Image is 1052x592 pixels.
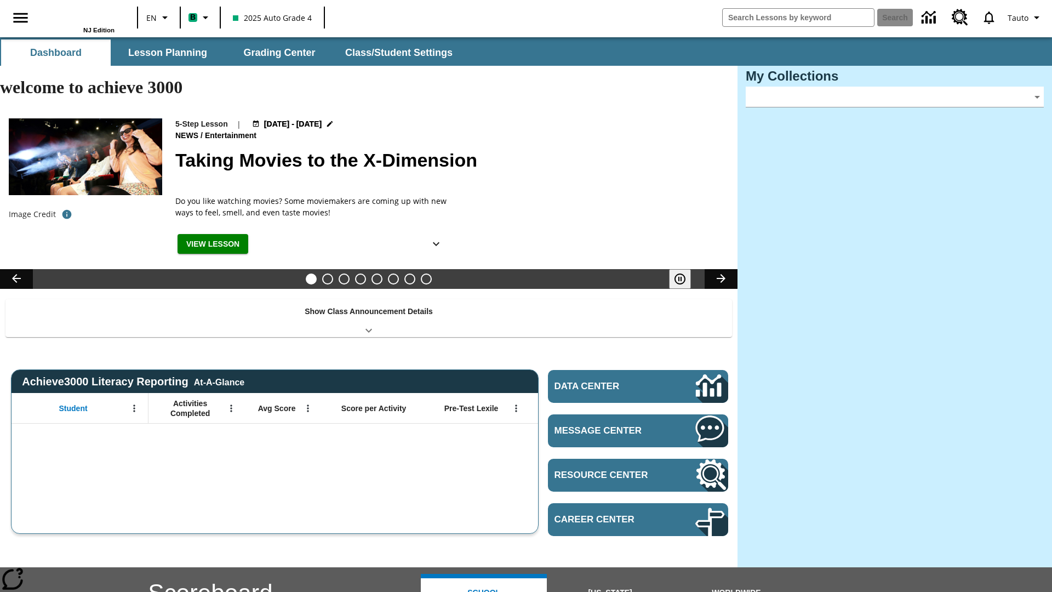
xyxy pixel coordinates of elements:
[175,146,724,174] h2: Taking Movies to the X-Dimension
[945,3,975,32] a: Resource Center, Will open in new tab
[388,274,399,284] button: Slide 6 Pre-release lesson
[371,274,382,284] button: Slide 5 One Idea, Lots of Hard Work
[975,3,1003,32] a: Notifications
[1008,12,1028,24] span: Tauto
[141,8,176,27] button: Language: EN, Select a language
[223,400,239,417] button: Open Menu
[83,27,115,33] span: NJ Edition
[258,403,296,413] span: Avg Score
[154,399,226,418] span: Activities Completed
[322,274,333,284] button: Slide 2 Cars of the Future?
[194,375,244,388] div: At-A-Glance
[5,299,732,337] div: Show Class Announcement Details
[508,400,524,417] button: Open Menu
[9,118,162,195] img: Panel in front of the seats sprays water mist to the happy audience at a 4DX-equipped theater.
[201,131,203,140] span: /
[59,403,88,413] span: Student
[305,306,433,317] p: Show Class Announcement Details
[306,274,317,284] button: Slide 1 Taking Movies to the X-Dimension
[554,514,662,525] span: Career Center
[175,195,449,218] p: Do you like watching movies? Some moviemakers are coming up with new ways to feel, smell, and eve...
[43,4,115,33] div: Home
[705,269,737,289] button: Lesson carousel, Next
[548,370,728,403] a: Data Center
[126,400,142,417] button: Open Menu
[175,118,228,130] p: 5-Step Lesson
[22,375,244,388] span: Achieve3000 Literacy Reporting
[548,459,728,492] a: Resource Center, Will open in new tab
[300,400,316,417] button: Open Menu
[56,204,78,224] button: Photo credit: Photo by The Asahi Shimbun via Getty Images
[178,234,248,254] button: View Lesson
[336,39,461,66] button: Class/Student Settings
[43,5,115,27] a: Home
[355,274,366,284] button: Slide 4 What's the Big Idea?
[264,118,322,130] span: [DATE] - [DATE]
[421,274,432,284] button: Slide 8 Sleepless in the Animal Kingdom
[425,234,447,254] button: Show Details
[113,39,222,66] button: Lesson Planning
[554,470,662,481] span: Resource Center
[554,381,658,392] span: Data Center
[669,269,702,289] div: Pause
[669,269,691,289] button: Pause
[1,39,111,66] button: Dashboard
[184,8,216,27] button: Boost Class color is mint green. Change class color
[175,130,201,142] span: News
[250,118,336,130] button: Aug 18 - Aug 24 Choose Dates
[341,403,407,413] span: Score per Activity
[205,130,259,142] span: Entertainment
[915,3,945,33] a: Data Center
[1003,8,1048,27] button: Profile/Settings
[554,425,662,436] span: Message Center
[9,209,56,220] p: Image Credit
[404,274,415,284] button: Slide 7 Career Lesson
[548,503,728,536] a: Career Center
[723,9,874,26] input: search field
[444,403,499,413] span: Pre-Test Lexile
[237,118,241,130] span: |
[548,414,728,447] a: Message Center
[746,69,1044,84] h3: My Collections
[146,12,157,24] span: EN
[4,2,37,34] button: Open side menu
[190,10,196,24] span: B
[225,39,334,66] button: Grading Center
[339,274,350,284] button: Slide 3 Do You Want Fries With That?
[233,12,312,24] span: 2025 Auto Grade 4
